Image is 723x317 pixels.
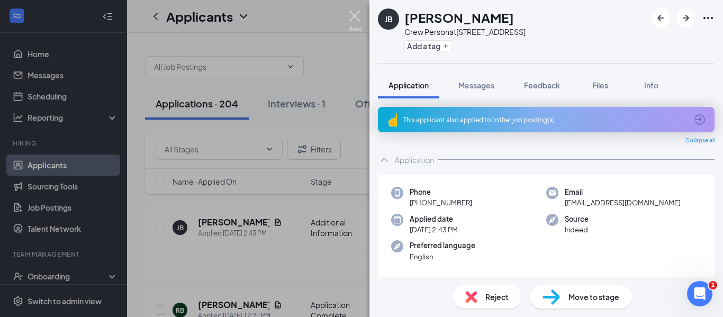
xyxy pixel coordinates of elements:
svg: Plus [442,43,449,49]
span: Collapse all [685,137,715,145]
div: Application [395,155,434,165]
span: English [410,251,475,262]
svg: ArrowCircle [693,113,706,126]
span: [DATE] 2:43 PM [410,224,458,235]
span: [EMAIL_ADDRESS][DOMAIN_NAME] [565,197,681,208]
span: 1 [709,281,717,289]
span: Move to stage [568,291,619,303]
span: Info [644,80,658,90]
span: Feedback [524,80,560,90]
span: Phone [410,187,472,197]
span: Application [388,80,429,90]
svg: ChevronUp [378,153,391,166]
span: Files [592,80,608,90]
span: Source [565,214,589,224]
span: Reject [485,291,509,303]
div: Crew Person at [STREET_ADDRESS] [404,26,526,37]
div: This applicant also applied to 1 other job posting(s) [403,115,687,124]
h1: [PERSON_NAME] [404,8,514,26]
span: Messages [458,80,494,90]
button: PlusAdd a tag [404,40,451,51]
div: JB [385,14,393,24]
span: Indeed [565,224,589,235]
svg: ArrowLeftNew [654,12,667,24]
button: ArrowRight [676,8,695,28]
iframe: Intercom live chat [687,281,712,306]
span: Email [565,187,681,197]
span: Preferred language [410,240,475,251]
span: Applied date [410,214,458,224]
button: ArrowLeftNew [651,8,670,28]
span: [PHONE_NUMBER] [410,197,472,208]
svg: Ellipses [702,12,715,24]
svg: ArrowRight [680,12,692,24]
